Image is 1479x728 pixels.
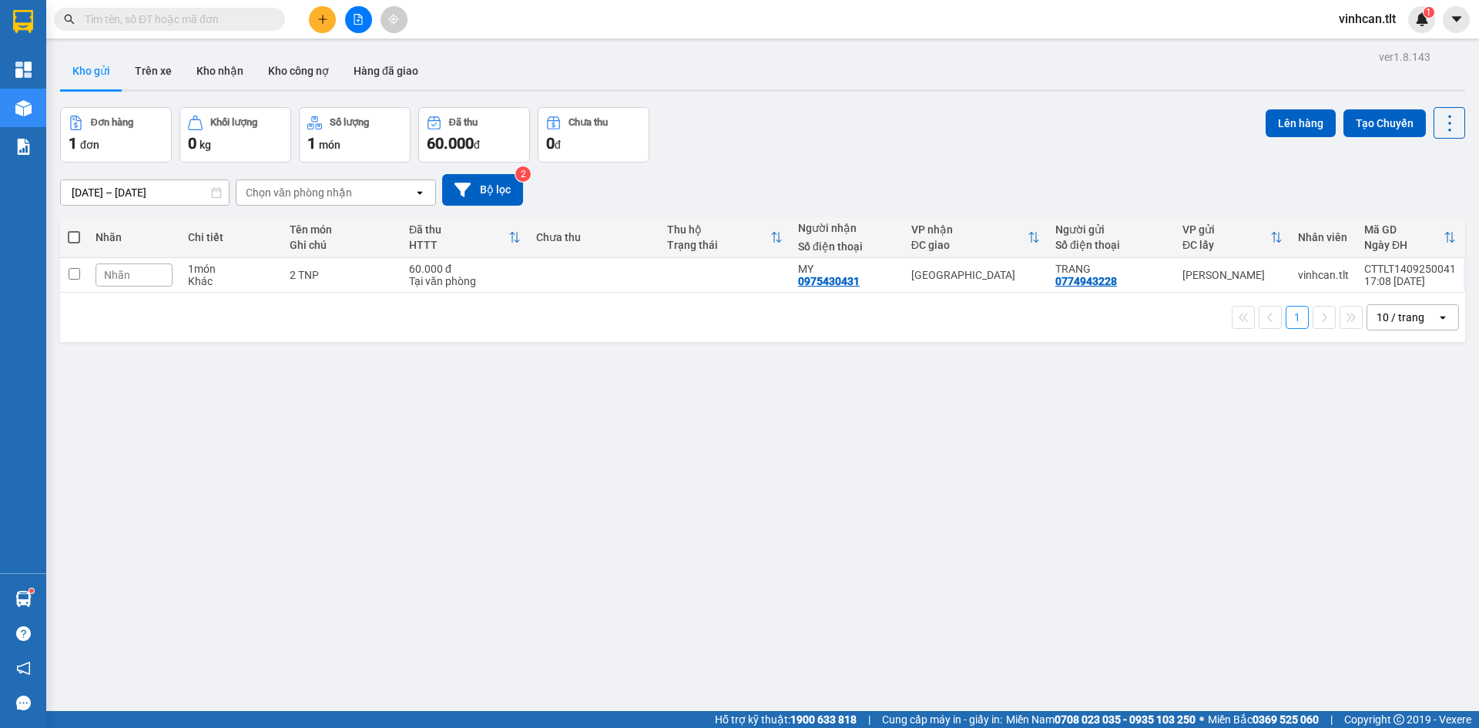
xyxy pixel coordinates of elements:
div: Chưa thu [536,231,652,243]
button: file-add [345,6,372,33]
span: search [64,14,75,25]
div: Người gửi [1055,223,1167,236]
span: 1 [307,134,316,153]
span: 0 [546,134,555,153]
div: ver 1.8.143 [1379,49,1430,65]
span: món [319,139,340,151]
div: Thu hộ [667,223,770,236]
span: Miền Nam [1006,711,1196,728]
img: warehouse-icon [15,591,32,607]
div: 0774943228 [1055,275,1117,287]
div: 1 món [188,263,274,275]
span: | [1330,711,1333,728]
button: Khối lượng0kg [179,107,291,163]
button: Lên hàng [1266,109,1336,137]
button: plus [309,6,336,33]
span: caret-down [1450,12,1464,26]
th: Toggle SortBy [401,217,528,258]
div: VP gửi [1182,223,1270,236]
span: 1 [69,134,77,153]
div: Đã thu [449,117,478,128]
img: icon-new-feature [1415,12,1429,26]
span: Miền Bắc [1208,711,1319,728]
div: Mã GD [1364,223,1444,236]
div: Đơn hàng [91,117,133,128]
button: Kho gửi [60,52,122,89]
th: Toggle SortBy [1357,217,1464,258]
span: ⚪️ [1199,716,1204,723]
input: Tìm tên, số ĐT hoặc mã đơn [85,11,267,28]
div: [GEOGRAPHIC_DATA] [911,269,1040,281]
div: Tên món [290,223,394,236]
div: 0975430431 [798,275,860,287]
span: | [868,711,870,728]
div: Chọn văn phòng nhận [246,185,352,200]
div: Nhãn [96,231,173,243]
button: caret-down [1443,6,1470,33]
div: CTTLT1409250041 [1364,263,1456,275]
span: message [16,696,31,710]
div: [PERSON_NAME] [8,110,343,151]
span: Cung cấp máy in - giấy in: [882,711,1002,728]
img: dashboard-icon [15,62,32,78]
input: Select a date range. [61,180,229,205]
div: Chi tiết [188,231,274,243]
img: logo-vxr [13,10,33,33]
div: Số điện thoại [798,240,896,253]
img: solution-icon [15,139,32,155]
div: Khối lượng [210,117,257,128]
span: vinhcan.tlt [1326,9,1408,29]
div: 17:08 [DATE] [1364,275,1456,287]
button: Hàng đã giao [341,52,431,89]
button: Đã thu60.000đ [418,107,530,163]
text: CTTLT1409250041 [72,73,280,100]
div: Chưa thu [568,117,608,128]
div: ĐC lấy [1182,239,1270,251]
span: question-circle [16,626,31,641]
div: TRANG [1055,263,1167,275]
div: VP nhận [911,223,1028,236]
button: Chưa thu0đ [538,107,649,163]
button: Kho nhận [184,52,256,89]
span: aim [388,14,399,25]
div: 10 / trang [1377,310,1424,325]
div: Ghi chú [290,239,394,251]
sup: 2 [515,166,531,182]
button: Kho công nợ [256,52,341,89]
div: 2 TNP [290,269,394,281]
button: Tạo Chuyến [1343,109,1426,137]
span: Nhãn [104,269,130,281]
span: đ [555,139,561,151]
sup: 1 [1424,7,1434,18]
span: Hỗ trợ kỹ thuật: [715,711,857,728]
div: 60.000 đ [409,263,521,275]
div: Khác [188,275,274,287]
strong: 0369 525 060 [1253,713,1319,726]
span: plus [317,14,328,25]
svg: open [1437,311,1449,324]
span: kg [200,139,211,151]
button: Đơn hàng1đơn [60,107,172,163]
strong: 1900 633 818 [790,713,857,726]
span: 0 [188,134,196,153]
div: ĐC giao [911,239,1028,251]
div: Số lượng [330,117,369,128]
span: 1 [1426,7,1431,18]
div: Đã thu [409,223,508,236]
div: HTTT [409,239,508,251]
span: đơn [80,139,99,151]
div: Tại văn phòng [409,275,521,287]
div: vinhcan.tlt [1298,269,1349,281]
span: notification [16,661,31,676]
button: Trên xe [122,52,184,89]
div: MY [798,263,896,275]
th: Toggle SortBy [904,217,1048,258]
span: file-add [353,14,364,25]
button: Số lượng1món [299,107,411,163]
div: Người nhận [798,222,896,234]
sup: 1 [29,589,34,593]
span: 60.000 [427,134,474,153]
button: 1 [1286,306,1309,329]
img: warehouse-icon [15,100,32,116]
span: đ [474,139,480,151]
